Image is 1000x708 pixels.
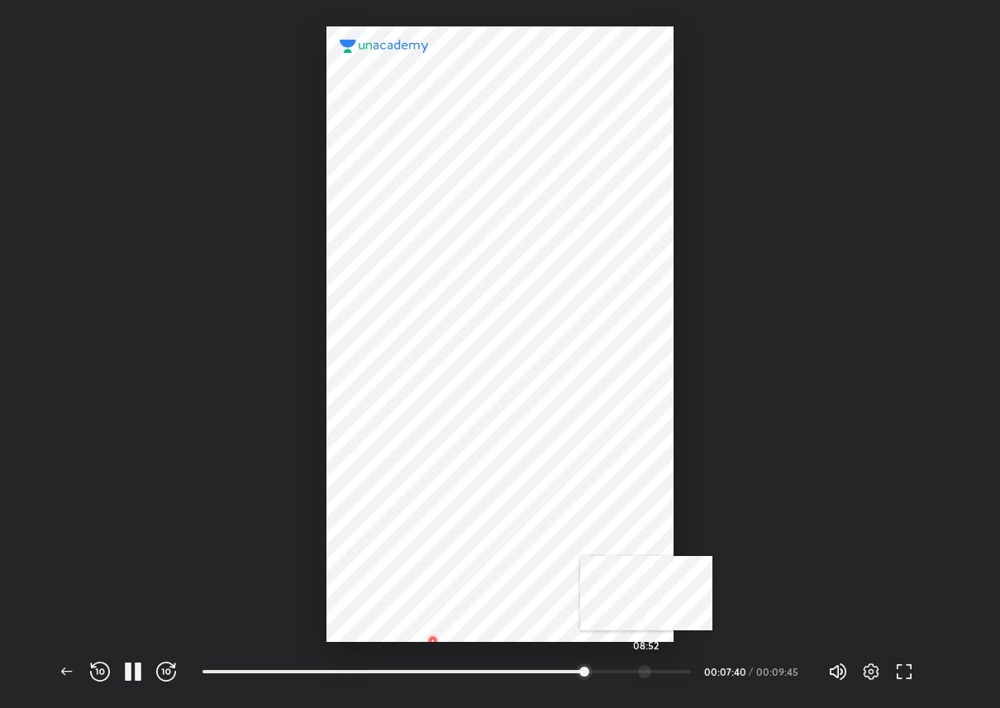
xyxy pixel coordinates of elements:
[423,631,443,651] img: wMgqJGBwKWe8AAAAABJRU5ErkJggg==
[749,667,753,677] div: /
[704,667,745,677] div: 00:07:40
[340,40,429,53] img: logo.2a7e12a2.svg
[756,667,802,677] div: 00:09:45
[633,640,659,650] h5: 08:52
